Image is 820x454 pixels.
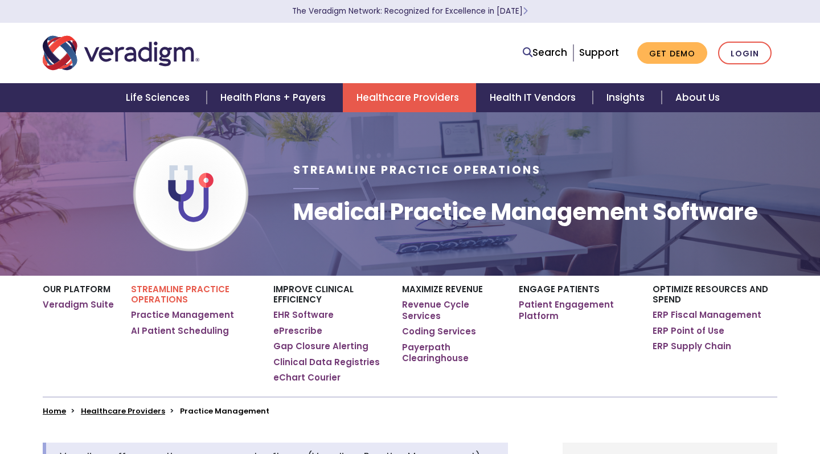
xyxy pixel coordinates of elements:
[273,325,322,337] a: ePrescribe
[293,198,758,226] h1: Medical Practice Management Software
[273,357,380,368] a: Clinical Data Registries
[523,6,528,17] span: Learn More
[593,83,662,112] a: Insights
[131,309,234,321] a: Practice Management
[343,83,476,112] a: Healthcare Providers
[273,309,334,321] a: EHR Software
[653,309,761,321] a: ERP Fiscal Management
[402,326,476,337] a: Coding Services
[523,45,567,60] a: Search
[718,42,772,65] a: Login
[43,406,66,416] a: Home
[43,34,199,72] img: Veradigm logo
[653,325,724,337] a: ERP Point of Use
[273,372,341,383] a: eChart Courier
[637,42,707,64] a: Get Demo
[662,83,733,112] a: About Us
[292,6,528,17] a: The Veradigm Network: Recognized for Excellence in [DATE]Learn More
[519,299,635,321] a: Patient Engagement Platform
[131,325,229,337] a: AI Patient Scheduling
[112,83,207,112] a: Life Sciences
[81,406,165,416] a: Healthcare Providers
[402,299,502,321] a: Revenue Cycle Services
[43,299,114,310] a: Veradigm Suite
[476,83,593,112] a: Health IT Vendors
[207,83,343,112] a: Health Plans + Payers
[273,341,368,352] a: Gap Closure Alerting
[293,162,541,178] span: Streamline Practice Operations
[653,341,731,352] a: ERP Supply Chain
[402,342,502,364] a: Payerpath Clearinghouse
[579,46,619,59] a: Support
